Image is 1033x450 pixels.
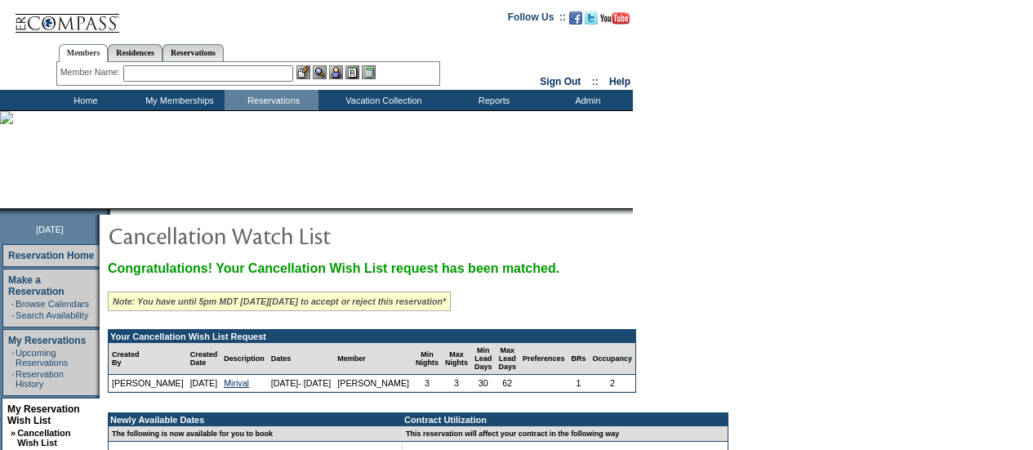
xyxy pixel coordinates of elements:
a: Residences [108,44,163,61]
img: Subscribe to our YouTube Channel [600,12,630,25]
td: 62 [496,375,520,392]
td: Newly Available Dates [109,413,393,426]
td: · [11,369,14,389]
td: Home [37,90,131,110]
td: Admin [539,90,633,110]
img: blank.gif [110,208,112,215]
td: [PERSON_NAME] [334,375,412,392]
a: Reservations [163,44,224,61]
td: [DATE] [187,375,221,392]
td: Reports [445,90,539,110]
span: Congratulations! Your Cancellation Wish List request has been matched. [108,261,559,275]
span: [DATE] [36,225,64,234]
td: The following is now available for you to book [109,426,393,442]
td: · [11,348,14,368]
td: 2 [590,375,636,392]
td: Min Lead Days [471,343,496,375]
td: Reservations [225,90,318,110]
img: Impersonate [329,65,343,79]
td: Created By [109,343,187,375]
img: Follow us on Twitter [585,11,598,25]
td: Member [334,343,412,375]
td: 3 [412,375,442,392]
div: Member Name: [60,65,123,79]
a: My Reservations [8,335,86,346]
a: Reservation Home [8,250,94,261]
img: b_calculator.gif [362,65,376,79]
td: Created Date [187,343,221,375]
td: BRs [568,343,590,375]
td: This reservation will affect your contract in the following way [403,426,728,442]
td: · [11,310,14,320]
img: View [313,65,327,79]
a: Make a Reservation [8,274,65,297]
td: My Memberships [131,90,225,110]
a: Browse Calendars [16,299,89,309]
td: Max Lead Days [496,343,520,375]
a: Follow us on Twitter [585,16,598,26]
i: Note: You have until 5pm MDT [DATE][DATE] to accept or reject this reservation* [113,296,446,306]
td: Vacation Collection [318,90,445,110]
td: · [11,299,14,309]
img: promoShadowLeftCorner.gif [105,208,110,215]
td: [PERSON_NAME] [109,375,187,392]
a: Subscribe to our YouTube Channel [600,16,630,26]
td: Occupancy [590,343,636,375]
a: Reservation History [16,369,64,389]
img: b_edit.gif [296,65,310,79]
td: Description [220,343,268,375]
a: Mirival [224,378,249,388]
td: 1 [568,375,590,392]
td: [DATE]- [DATE] [268,375,335,392]
td: Preferences [519,343,568,375]
td: 3 [442,375,471,392]
a: Upcoming Reservations [16,348,68,368]
a: My Reservation Wish List [7,403,80,426]
a: Sign Out [540,76,581,87]
a: Become our fan on Facebook [569,16,582,26]
td: Contract Utilization [403,413,728,426]
td: Dates [268,343,335,375]
td: Min Nights [412,343,442,375]
img: Become our fan on Facebook [569,11,582,25]
td: Follow Us :: [508,10,566,29]
span: :: [592,76,599,87]
td: 30 [471,375,496,392]
a: Cancellation Wish List [17,428,70,448]
img: Reservations [345,65,359,79]
img: pgTtlCancellationNotification.gif [108,219,434,252]
a: Help [609,76,630,87]
a: Members [59,44,109,62]
td: Your Cancellation Wish List Request [109,330,635,343]
a: Search Availability [16,310,88,320]
b: » [11,428,16,438]
td: Max Nights [442,343,471,375]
